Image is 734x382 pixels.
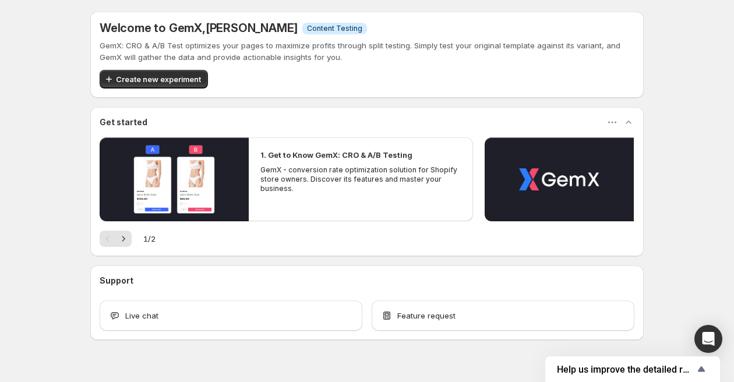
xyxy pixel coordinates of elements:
[202,21,298,35] span: , [PERSON_NAME]
[116,73,201,85] span: Create new experiment
[557,362,708,376] button: Show survey - Help us improve the detailed report for A/B campaigns
[397,310,456,321] span: Feature request
[100,40,634,63] p: GemX: CRO & A/B Test optimizes your pages to maximize profits through split testing. Simply test ...
[100,275,133,286] h3: Support
[143,233,156,245] span: 1 / 2
[100,116,147,128] h3: Get started
[260,165,461,193] p: GemX - conversion rate optimization solution for Shopify store owners. Discover its features and ...
[100,70,208,89] button: Create new experiment
[115,231,132,247] button: Next
[694,325,722,353] div: Open Intercom Messenger
[125,310,158,321] span: Live chat
[100,137,249,221] button: Play video
[260,149,412,161] h2: 1. Get to Know GemX: CRO & A/B Testing
[557,364,694,375] span: Help us improve the detailed report for A/B campaigns
[100,21,298,35] h5: Welcome to GemX
[485,137,634,221] button: Play video
[100,231,132,247] nav: Pagination
[307,24,362,33] span: Content Testing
